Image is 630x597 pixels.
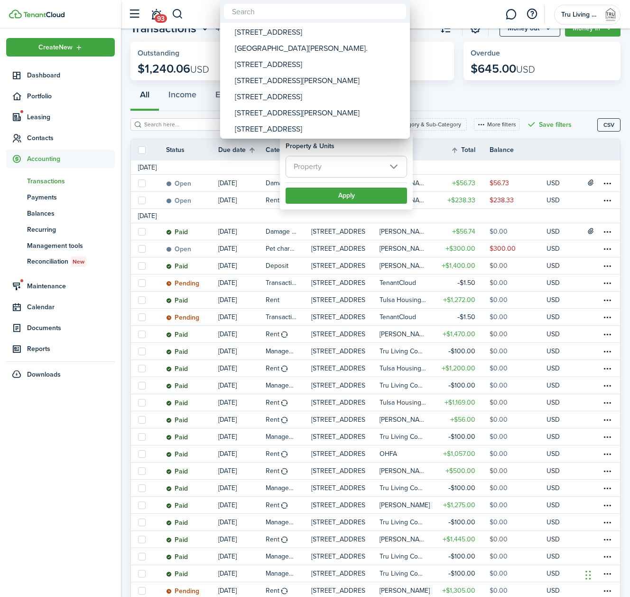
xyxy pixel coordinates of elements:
div: [STREET_ADDRESS] [235,24,403,40]
div: [STREET_ADDRESS] [235,89,403,105]
div: [STREET_ADDRESS] [235,121,403,137]
div: [STREET_ADDRESS] [235,57,403,73]
div: [STREET_ADDRESS][PERSON_NAME] [235,105,403,121]
input: Search [224,4,406,19]
div: [GEOGRAPHIC_DATA][PERSON_NAME]. [235,40,403,57]
div: [STREET_ADDRESS][PERSON_NAME] [235,73,403,89]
